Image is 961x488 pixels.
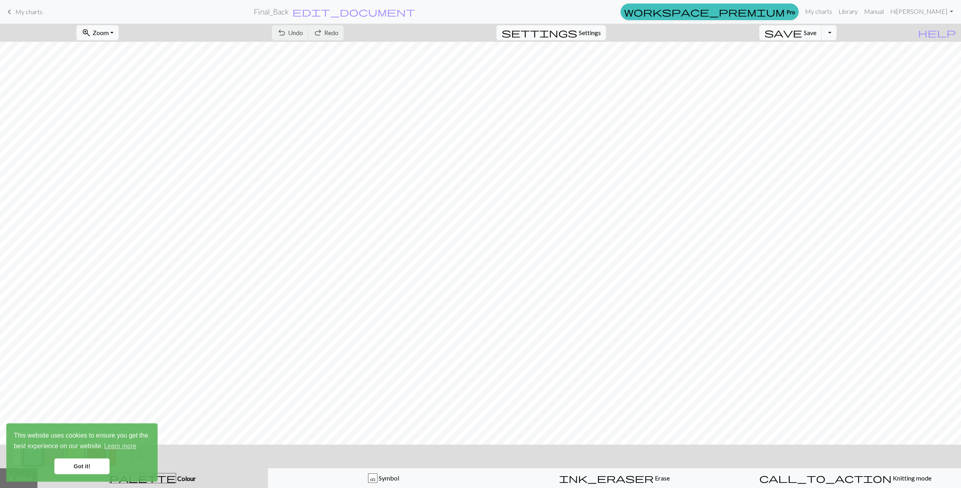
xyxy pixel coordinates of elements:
[861,4,887,19] a: Manual
[76,25,119,40] button: Zoom
[759,25,822,40] button: Save
[54,458,110,474] a: dismiss cookie message
[6,423,158,482] div: cookieconsent
[802,4,835,19] a: My charts
[368,474,377,483] div: c
[759,473,892,484] span: call_to_action
[377,474,399,482] span: Symbol
[254,7,289,16] h2: Final_Back
[579,28,601,37] span: Settings
[559,473,654,484] span: ink_eraser
[292,6,415,17] span: edit_document
[103,440,138,452] a: learn more about cookies
[82,27,91,38] span: zoom_in
[624,6,785,17] span: workspace_premium
[654,474,670,482] span: Erase
[14,431,150,452] span: This website uses cookies to ensure you get the best experience on our website.
[93,29,109,36] span: Zoom
[502,27,577,38] span: settings
[5,6,14,17] span: keyboard_arrow_left
[730,468,961,488] button: Knitting mode
[499,468,730,488] button: Erase
[268,468,499,488] button: c Symbol
[1,446,14,467] div: <
[5,5,43,19] a: My charts
[15,8,43,15] span: My charts
[764,27,802,38] span: save
[176,475,196,482] span: Colour
[835,4,861,19] a: Library
[5,473,15,484] span: highlight_alt
[887,4,956,19] a: Hi[PERSON_NAME]
[502,28,577,37] i: Settings
[892,474,931,482] span: Knitting mode
[621,4,799,20] a: Pro
[918,27,956,38] span: help
[804,29,816,36] span: Save
[496,25,606,40] button: SettingsSettings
